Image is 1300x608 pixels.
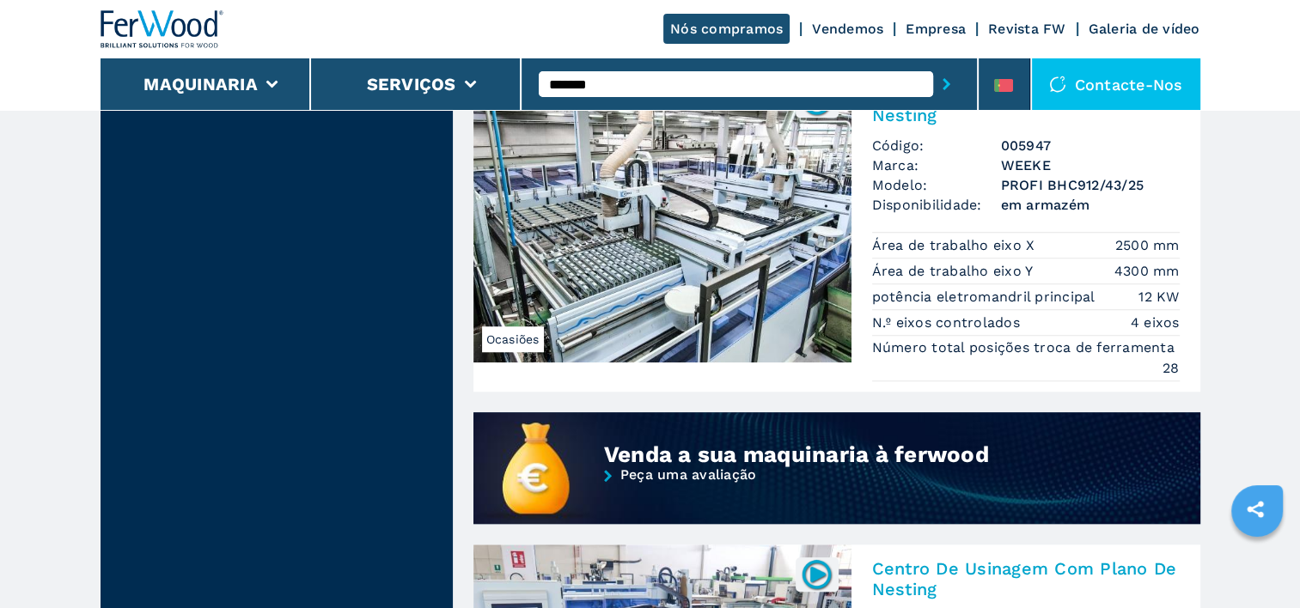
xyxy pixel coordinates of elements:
span: Disponibilidade: [872,195,1001,215]
p: potência eletromandril principal [872,288,1100,307]
p: N.º eixos controlados [872,313,1025,332]
button: Maquinaria [143,74,258,94]
em: 4300 mm [1114,261,1180,281]
img: Centro De Usinagem Com Plano De Nesting WEEKE PROFI BHC912/43/25 [473,70,851,362]
p: Área de trabalho eixo Y [872,262,1038,281]
span: Modelo: [872,175,1001,195]
p: Área de trabalho eixo X [872,236,1040,255]
a: Galeria de vídeo [1089,21,1200,37]
h2: Centro De Usinagem Com Plano De Nesting [872,558,1180,599]
iframe: Chat [1227,531,1287,595]
img: Contacte-nos [1049,76,1066,93]
em: 4 eixos [1131,313,1180,332]
img: 006228 [800,557,833,591]
a: Empresa [906,21,966,37]
button: Serviços [367,74,456,94]
span: Ocasiões [482,326,544,352]
span: Código: [872,136,1001,155]
h3: 005947 [1001,136,1180,155]
span: Marca: [872,155,1001,175]
a: Peça uma avaliação [473,468,1200,526]
em: 28 [1163,358,1180,378]
a: Nós compramos [663,14,790,44]
a: Centro De Usinagem Com Plano De Nesting WEEKE PROFI BHC912/43/25Ocasiões005947Centro De Usinagem ... [473,70,1200,391]
a: Vendemos [812,21,883,37]
div: Venda a sua maquinaria à ferwood [604,441,1081,468]
img: Ferwood [101,10,224,48]
button: submit-button [933,64,960,104]
span: em armazém [1001,195,1180,215]
div: Contacte-nos [1032,58,1200,110]
a: sharethis [1234,488,1277,531]
a: Revista FW [988,21,1066,37]
em: 2500 mm [1115,235,1180,255]
h3: WEEKE [1001,155,1180,175]
em: 12 KW [1138,287,1179,307]
h3: PROFI BHC912/43/25 [1001,175,1180,195]
p: Número total posições troca de ferramenta [872,338,1180,357]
